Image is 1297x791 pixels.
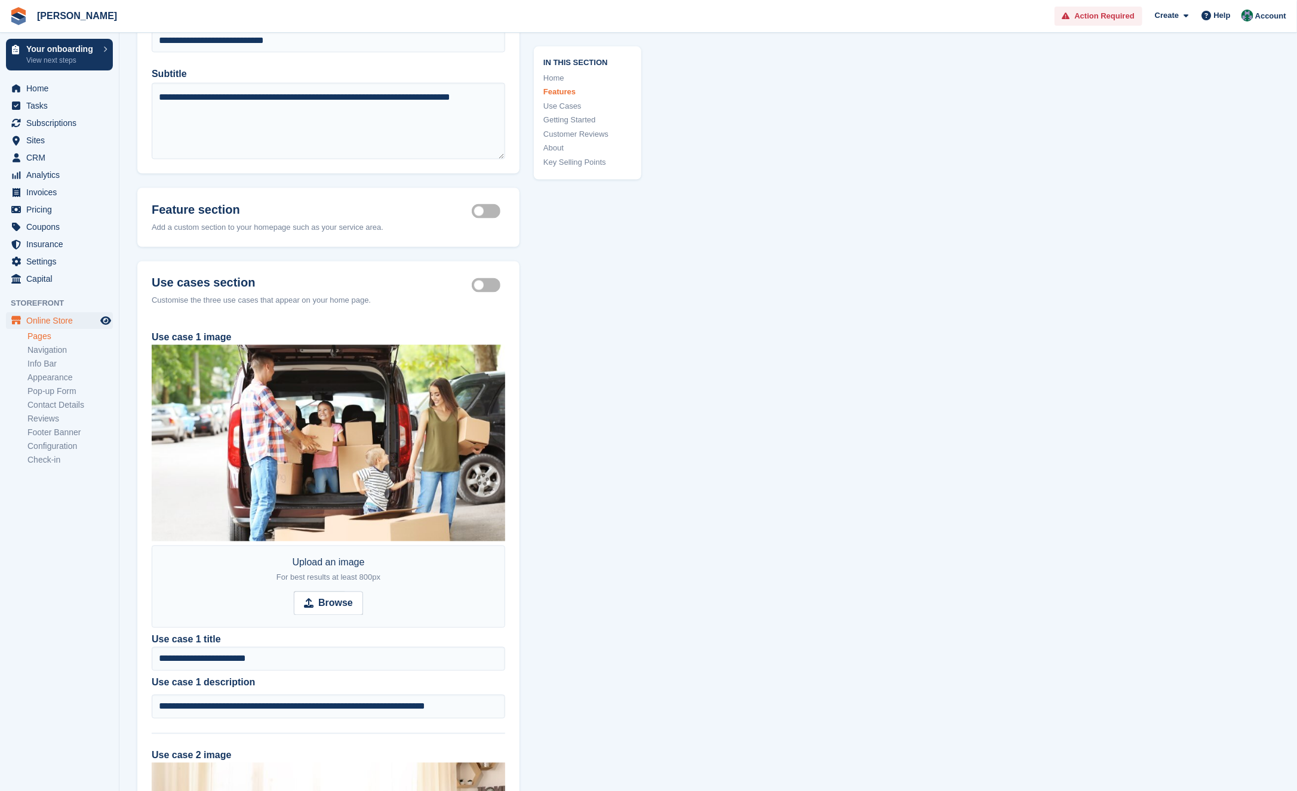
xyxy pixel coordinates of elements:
[152,633,221,647] label: Use case 1 title
[543,128,632,140] a: Customer Reviews
[6,312,113,329] a: menu
[543,100,632,112] a: Use Cases
[6,236,113,253] a: menu
[26,132,98,149] span: Sites
[276,573,380,582] span: For best results at least 800px
[472,211,505,213] label: Feature section active
[27,372,113,383] a: Appearance
[1214,10,1231,21] span: Help
[1155,10,1179,21] span: Create
[27,331,113,342] a: Pages
[26,184,98,201] span: Invoices
[318,596,353,611] strong: Browse
[6,270,113,287] a: menu
[27,386,113,397] a: Pop-up Form
[26,45,97,53] p: Your onboarding
[27,441,113,452] a: Configuration
[26,236,98,253] span: Insurance
[152,67,505,81] label: Subtitle
[1241,10,1253,21] img: Isak Martinelle
[543,56,632,67] span: In this section
[26,270,98,287] span: Capital
[6,201,113,218] a: menu
[543,114,632,126] a: Getting Started
[26,201,98,218] span: Pricing
[26,149,98,166] span: CRM
[6,149,113,166] a: menu
[6,132,113,149] a: menu
[6,80,113,97] a: menu
[99,313,113,328] a: Preview store
[276,556,380,584] div: Upload an image
[27,413,113,424] a: Reviews
[26,80,98,97] span: Home
[32,6,122,26] a: [PERSON_NAME]
[1075,10,1135,22] span: Action Required
[6,184,113,201] a: menu
[27,427,113,438] a: Footer Banner
[6,218,113,235] a: menu
[11,297,119,309] span: Storefront
[26,55,97,66] p: View next steps
[27,358,113,370] a: Info Bar
[26,115,98,131] span: Subscriptions
[1255,10,1286,22] span: Account
[6,253,113,270] a: menu
[152,221,505,233] div: Add a custom section to your homepage such as your service area.
[152,295,505,307] div: Customise the three use cases that appear on your home page.
[27,344,113,356] a: Navigation
[152,750,231,761] label: Use case 2 image
[152,202,472,217] h2: Feature section
[10,7,27,25] img: stora-icon-8386f47178a22dfd0bd8f6a31ec36ba5ce8667c1dd55bd0f319d3a0aa187defe.svg
[1055,7,1142,26] a: Action Required
[27,399,113,411] a: Contact Details
[6,115,113,131] a: menu
[152,276,472,290] h2: Use cases section
[26,218,98,235] span: Coupons
[294,592,363,615] input: Browse
[6,167,113,183] a: menu
[26,253,98,270] span: Settings
[152,676,505,690] label: Use case 1 description
[152,333,231,343] label: Use case 1 image
[26,312,98,329] span: Online Store
[543,156,632,168] a: Key Selling Points
[543,72,632,84] a: Home
[26,97,98,114] span: Tasks
[543,86,632,98] a: Features
[27,454,113,466] a: Check-in
[543,142,632,154] a: About
[472,284,505,286] label: Use cases section active
[6,97,113,114] a: menu
[6,39,113,70] a: Your onboarding View next steps
[26,167,98,183] span: Analytics
[152,345,505,541] img: moving-house-or-business.jpg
